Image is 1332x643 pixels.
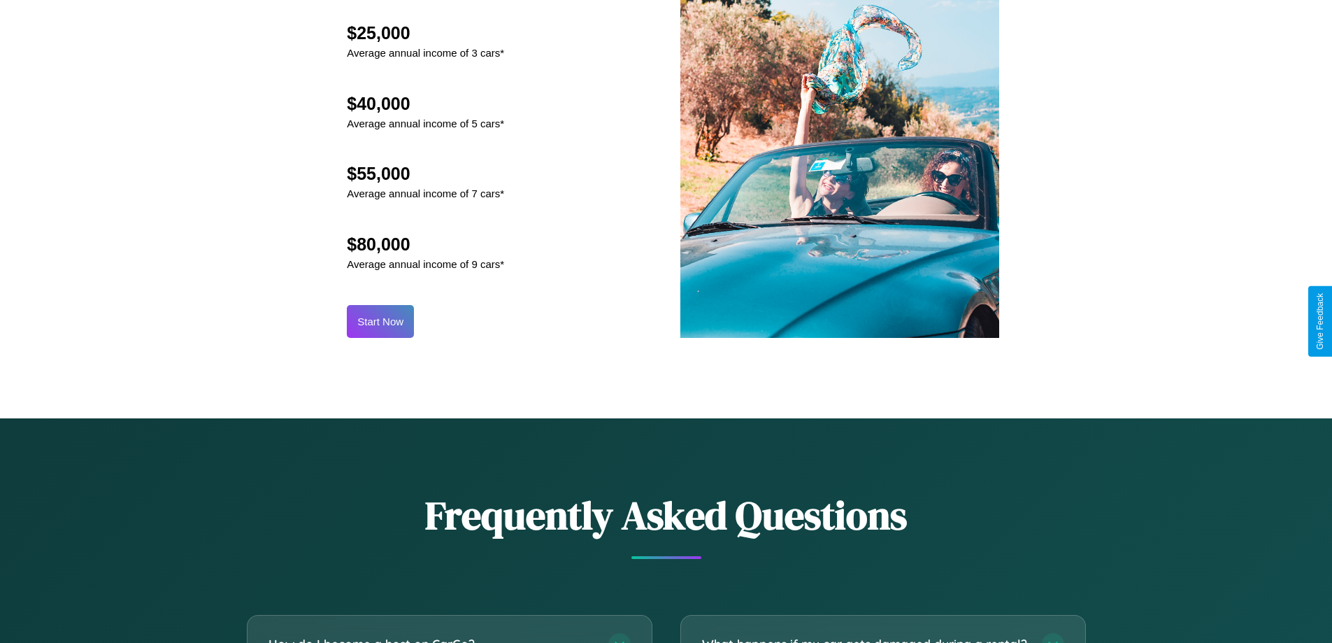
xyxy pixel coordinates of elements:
[347,164,504,184] h2: $55,000
[347,184,504,203] p: Average annual income of 7 cars*
[347,23,504,43] h2: $25,000
[247,488,1086,542] h2: Frequently Asked Questions
[1315,293,1325,350] div: Give Feedback
[347,234,504,255] h2: $80,000
[347,305,414,338] button: Start Now
[347,43,504,62] p: Average annual income of 3 cars*
[347,255,504,274] p: Average annual income of 9 cars*
[347,94,504,114] h2: $40,000
[347,114,504,133] p: Average annual income of 5 cars*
